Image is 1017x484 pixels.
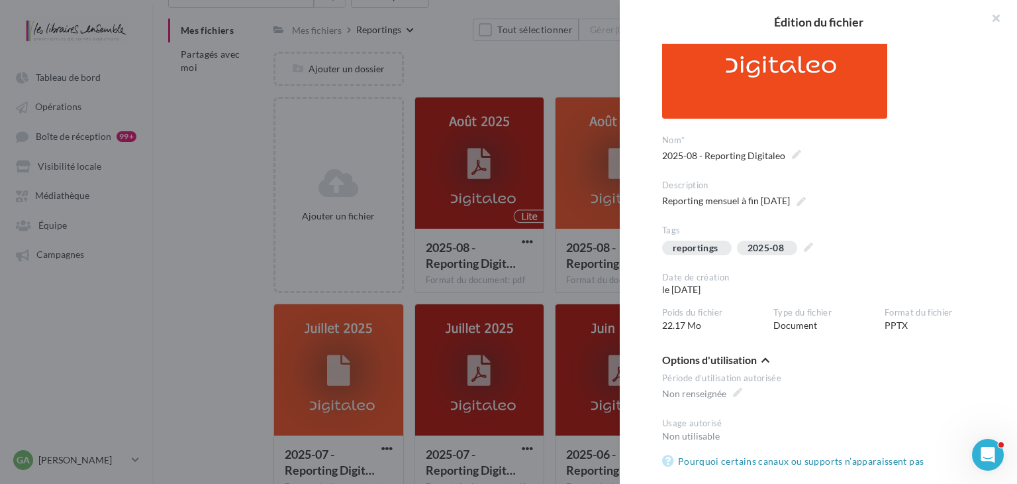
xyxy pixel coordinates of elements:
[748,243,784,253] div: 2025-08
[972,439,1004,471] iframe: Intercom live chat
[773,307,885,332] div: Document
[662,147,801,165] span: 2025-08 - Reporting Digitaleo
[662,272,773,297] div: le [DATE]
[662,418,985,430] div: Usage autorisé
[662,307,763,319] div: Poids du fichier
[662,180,985,192] div: Description
[662,307,773,332] div: 22.17 Mo
[662,430,985,443] div: Non utilisable
[641,16,996,28] h2: Édition du fichier
[662,373,985,385] div: Période d’utilisation autorisée
[662,355,757,365] span: Options d'utilisation
[662,192,806,210] span: Reporting mensuel à fin [DATE]
[662,272,763,284] div: Date de création
[885,307,985,319] div: Format du fichier
[673,243,718,253] div: reportings
[662,353,769,369] button: Options d'utilisation
[773,307,874,319] div: Type du fichier
[662,385,742,403] span: Non renseignée
[662,225,985,237] div: Tags
[662,454,929,469] a: Pourquoi certains canaux ou supports n’apparaissent pas
[885,307,996,332] div: PPTX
